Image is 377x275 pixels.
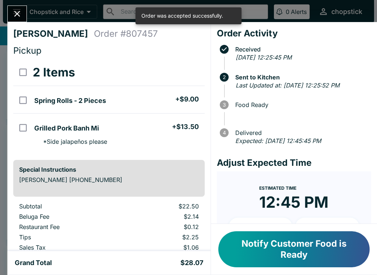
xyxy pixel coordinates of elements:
table: orders table [13,203,205,254]
div: Order was accepted successfully. [141,10,223,22]
h5: Grilled Pork Banh Mi [34,124,99,133]
button: + 20 [295,218,359,236]
h4: Order Activity [217,28,371,39]
p: $0.12 [126,223,198,231]
h4: Adjust Expected Time [217,157,371,168]
em: Last Updated at: [DATE] 12:25:52 PM [236,82,339,89]
span: Pickup [13,45,42,56]
p: * Side jalapeños please [37,138,107,145]
em: Expected: [DATE] 12:45:45 PM [235,137,321,144]
h5: + $9.00 [175,95,199,104]
h5: + $13.50 [172,122,199,131]
p: $2.14 [126,213,198,220]
p: $2.25 [126,233,198,241]
span: Estimated Time [259,185,296,191]
button: Close [8,6,27,22]
span: Received [232,46,371,53]
p: [PERSON_NAME] [PHONE_NUMBER] [19,176,199,183]
h5: Grand Total [15,258,52,267]
p: Restaurant Fee [19,223,114,231]
button: + 10 [229,218,293,236]
table: orders table [13,59,205,154]
h5: $28.07 [180,258,203,267]
button: Notify Customer Food is Ready [218,231,370,267]
p: Tips [19,233,114,241]
p: $1.06 [126,244,198,251]
span: Sent to Kitchen [232,74,371,81]
em: [DATE] 12:25:45 PM [236,54,292,61]
h4: [PERSON_NAME] [13,28,94,39]
h3: 2 Items [33,65,75,80]
p: Sales Tax [19,244,114,251]
text: 4 [222,130,226,136]
p: Subtotal [19,203,114,210]
h5: Spring Rolls - 2 Pieces [34,96,106,105]
text: 3 [223,102,226,108]
span: Food Ready [232,101,371,108]
p: Beluga Fee [19,213,114,220]
text: 2 [223,74,226,80]
time: 12:45 PM [259,193,328,212]
p: $22.50 [126,203,198,210]
span: Delivered [232,129,371,136]
h6: Special Instructions [19,166,199,173]
h4: Order # 807457 [94,28,158,39]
